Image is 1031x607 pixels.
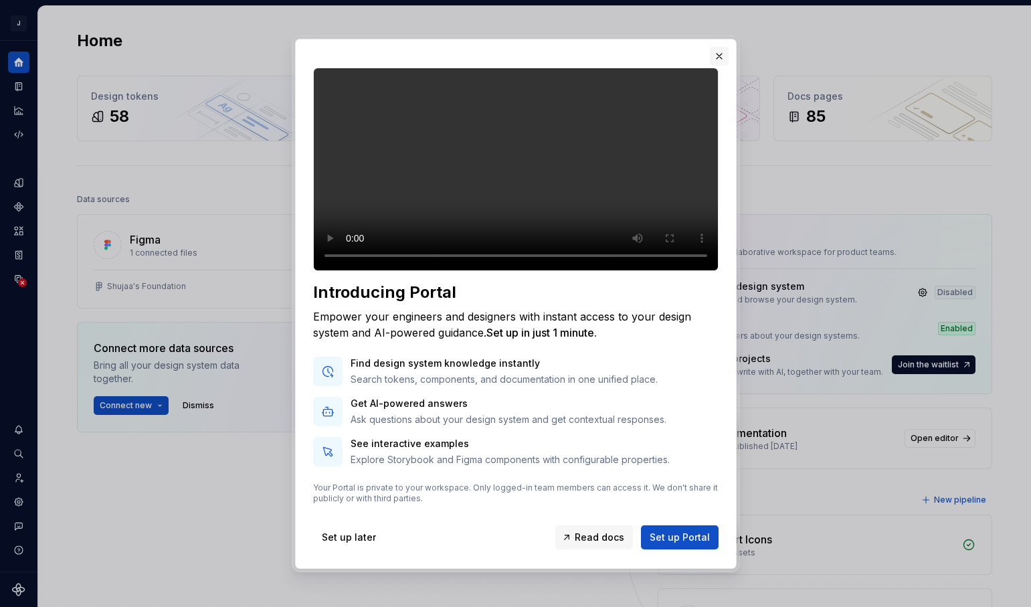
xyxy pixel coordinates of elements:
[351,357,658,370] p: Find design system knowledge instantly
[351,437,670,450] p: See interactive examples
[322,531,376,544] span: Set up later
[351,453,670,466] p: Explore Storybook and Figma components with configurable properties.
[313,282,719,303] div: Introducing Portal
[351,413,666,426] p: Ask questions about your design system and get contextual responses.
[313,525,385,549] button: Set up later
[555,525,633,549] a: Read docs
[313,483,719,504] p: Your Portal is private to your workspace. Only logged-in team members can access it. We don't sha...
[575,531,624,544] span: Read docs
[486,326,597,339] span: Set up in just 1 minute.
[641,525,719,549] button: Set up Portal
[650,531,710,544] span: Set up Portal
[351,397,666,410] p: Get AI-powered answers
[313,309,719,341] div: Empower your engineers and designers with instant access to your design system and AI-powered gui...
[351,373,658,386] p: Search tokens, components, and documentation in one unified place.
